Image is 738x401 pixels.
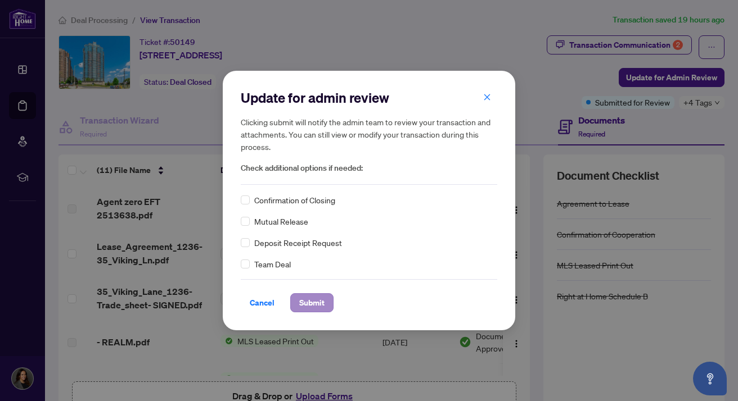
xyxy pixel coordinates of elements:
span: close [483,93,491,101]
span: Deposit Receipt Request [254,236,342,249]
button: Submit [290,293,334,312]
button: Open asap [693,362,727,395]
span: Cancel [250,294,274,312]
button: Cancel [241,293,283,312]
span: Team Deal [254,258,291,270]
span: Confirmation of Closing [254,194,335,206]
h2: Update for admin review [241,89,497,107]
h5: Clicking submit will notify the admin team to review your transaction and attachments. You can st... [241,116,497,153]
span: Mutual Release [254,215,308,227]
span: Submit [299,294,325,312]
span: Check additional options if needed: [241,162,497,175]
